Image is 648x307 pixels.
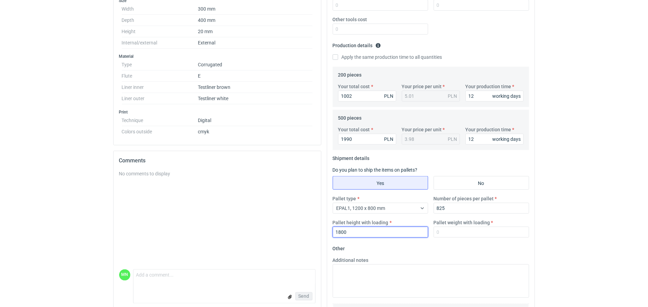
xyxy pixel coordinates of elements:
dd: Testliner brown [198,82,313,93]
legend: Shipment details [333,153,370,161]
dt: Height [122,26,198,37]
dd: cmyk [198,126,313,134]
dt: Liner outer [122,93,198,104]
div: PLN [448,93,457,99]
label: Your production time [466,83,511,90]
dd: 20 mm [198,26,313,37]
dt: Flute [122,70,198,82]
label: Your total cost [338,126,370,133]
div: working days [493,136,521,143]
dd: 300 mm [198,3,313,15]
span: EPAL1, 1200 x 800 mm [336,205,385,211]
label: Additional notes [333,257,369,264]
h2: Comments [119,157,316,165]
div: working days [493,93,521,99]
legend: 500 pieces [338,112,362,121]
input: 0 [434,203,529,214]
input: 0 [333,227,428,238]
dt: Width [122,3,198,15]
input: 0 [434,227,529,238]
dt: Internal/external [122,37,198,49]
legend: Other [333,243,345,251]
label: Other tools cost [333,16,367,23]
dt: Depth [122,15,198,26]
dd: E [198,70,313,82]
legend: 200 pieces [338,69,362,78]
div: No comments to display [119,170,316,177]
input: 0 [338,134,396,145]
input: 0 [466,134,524,145]
div: PLN [448,136,457,143]
div: PLN [384,93,394,99]
label: Your total cost [338,83,370,90]
input: 0 [466,91,524,102]
label: Pallet weight with loading [434,219,490,226]
label: Number of pieces per pallet [434,195,494,202]
label: Do you plan to ship the items on pallets? [333,167,418,173]
label: Yes [333,176,428,190]
label: Pallet height with loading [333,219,389,226]
legend: Production details [333,40,381,48]
label: Apply the same production time to all quantities [333,54,442,61]
div: Małgorzata Nowotna [119,269,130,281]
dd: Corrugated [198,59,313,70]
dd: Digital [198,115,313,126]
input: 0 [338,91,396,102]
h3: Material [119,54,316,59]
dt: Technique [122,115,198,126]
span: Send [298,294,309,299]
label: Pallet type [333,195,356,202]
label: Your price per unit [402,83,442,90]
h3: Print [119,109,316,115]
dt: Liner inner [122,82,198,93]
dt: Type [122,59,198,70]
dt: Colors outside [122,126,198,134]
label: No [434,176,529,190]
dd: Testliner white [198,93,313,104]
input: 0 [333,24,428,35]
dd: 400 mm [198,15,313,26]
figcaption: MN [119,269,130,281]
button: Send [295,292,313,301]
dd: External [198,37,313,49]
label: Your production time [466,126,511,133]
div: PLN [384,136,394,143]
label: Your price per unit [402,126,442,133]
